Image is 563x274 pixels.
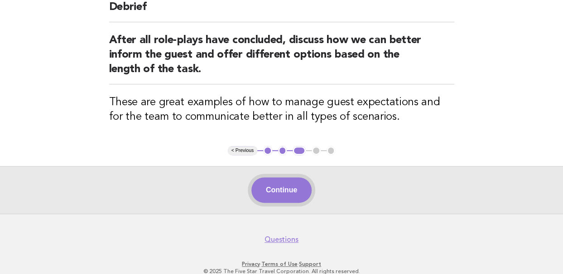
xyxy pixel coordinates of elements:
[278,146,287,155] button: 2
[242,261,260,267] a: Privacy
[293,146,306,155] button: 3
[299,261,321,267] a: Support
[251,177,312,203] button: Continue
[228,146,257,155] button: < Previous
[265,235,298,244] a: Questions
[261,261,298,267] a: Terms of Use
[109,33,454,84] h2: After all role-plays have concluded, discuss how we can better inform the guest and offer differe...
[13,260,550,268] p: · ·
[109,95,454,124] h3: These are great examples of how to manage guest expectations and for the team to communicate bett...
[263,146,272,155] button: 1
